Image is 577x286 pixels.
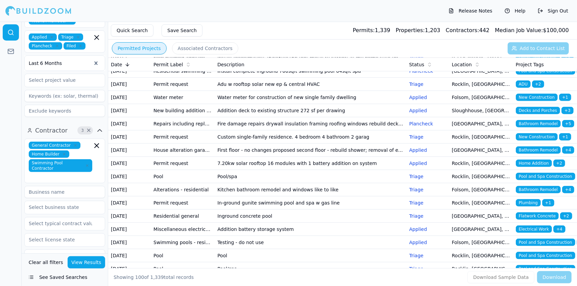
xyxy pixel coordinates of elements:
[449,104,513,117] td: Sloughhouse, [GEOGRAPHIC_DATA]
[409,173,447,180] p: Triage
[215,196,406,210] td: In-ground gunite swimming pool and spa w gas line
[409,252,447,259] p: Triage
[449,91,513,104] td: Folsom, [GEOGRAPHIC_DATA]
[112,42,167,54] button: Permitted Projects
[446,26,489,34] div: 442
[151,117,215,130] td: Repairs including replacing windows or siding fire or other repairs
[108,117,151,130] td: [DATE]
[108,196,151,210] td: [DATE]
[561,107,574,114] span: + 3
[452,61,510,68] div: Location
[409,265,447,272] p: Triage
[516,146,561,154] span: Bathroom Remodel
[215,170,406,183] td: Pool/spa
[108,249,151,262] td: [DATE]
[449,144,513,157] td: [GEOGRAPHIC_DATA], [GEOGRAPHIC_DATA]
[516,61,574,68] div: Project Tags
[151,183,215,196] td: Alterations - residential
[151,170,215,183] td: Pool
[449,236,513,249] td: Folsom, [GEOGRAPHIC_DATA]
[151,249,215,262] td: Pool
[215,249,406,262] td: Pool
[108,210,151,223] td: [DATE]
[449,170,513,183] td: Rocklin, [GEOGRAPHIC_DATA]
[29,42,62,50] span: Plancheck
[27,256,65,268] button: Clear all filters
[162,24,202,37] button: Save Search
[532,80,544,88] span: + 2
[449,196,513,210] td: Rocklin, [GEOGRAPHIC_DATA]
[559,133,571,141] span: + 1
[516,265,575,272] span: Pool and Spa Construction
[108,91,151,104] td: [DATE]
[449,249,513,262] td: Rocklin, [GEOGRAPHIC_DATA]
[215,130,406,144] td: Custom single-family residence. 4 bedroom 4 bathroom 2 garag
[215,104,406,117] td: Addition deck to existing structure 272 sf per drawing
[111,61,148,68] div: Date
[215,236,406,249] td: Testing - do not use
[151,130,215,144] td: Permit request
[215,183,406,196] td: Kitchen bathroom remodel and windows like to like
[151,78,215,91] td: Permit request
[449,117,513,130] td: [GEOGRAPHIC_DATA], [GEOGRAPHIC_DATA]
[449,157,513,170] td: Rocklin, [GEOGRAPHIC_DATA]
[449,130,513,144] td: Rocklin, [GEOGRAPHIC_DATA]
[108,144,151,157] td: [DATE]
[29,33,57,41] span: Applied
[215,210,406,223] td: Inground concrete pool
[409,120,447,127] p: Plancheck
[108,262,151,276] td: [DATE]
[516,173,575,180] span: Pool and Spa Construction
[108,78,151,91] td: [DATE]
[25,201,96,213] input: Select business state
[516,186,561,193] span: Bathroom Remodel
[150,275,164,280] span: 1,339
[29,142,80,149] span: General Contractor
[151,196,215,210] td: Permit request
[29,159,92,172] span: Swimming Pool Contractor
[215,223,406,236] td: Addition battery storage system
[396,27,425,33] span: Properties:
[409,239,447,246] p: Applied
[409,134,447,140] p: Triage
[396,26,440,34] div: 1,203
[29,150,69,158] span: Home Builder
[135,275,144,280] span: 100
[446,27,479,33] span: Contractors:
[409,213,447,219] p: Triage
[409,107,447,114] p: Applied
[151,210,215,223] td: Residential general
[516,107,560,114] span: Decks and Porches
[409,81,447,88] p: Triage
[353,27,375,33] span: Permits:
[353,26,390,34] div: 1,339
[108,104,151,117] td: [DATE]
[58,33,83,41] span: Triage
[501,5,529,16] button: Help
[25,74,96,86] input: Select project value
[25,234,96,246] input: Select license state
[449,210,513,223] td: [GEOGRAPHIC_DATA], [GEOGRAPHIC_DATA]
[215,117,406,130] td: Fire damage repairs drywall insulation framing roofing windows rebuild deck & handrail flooring p...
[68,256,105,268] button: View Results
[215,262,406,276] td: Pool/spa
[409,226,447,233] p: Applied
[562,120,574,127] span: + 5
[108,170,151,183] td: [DATE]
[215,91,406,104] td: Water meter for construction of new single family dwelling
[217,61,404,68] div: Description
[24,125,105,136] button: Contractor3Clear Contractor filters
[35,126,68,135] span: Contractor
[516,120,561,127] span: Bathroom Remodel
[409,186,447,193] p: Triage
[516,133,558,141] span: New Construction
[409,61,447,68] div: Status
[562,186,574,193] span: + 4
[215,78,406,91] td: Adu w rooftop solar new ep & central HVAC
[409,147,447,153] p: Applied
[516,94,558,101] span: New Construction
[151,223,215,236] td: Miscellaneous electrical plumbing mechanical solar/pv electric vehicle charger generator (not for re
[516,252,575,259] span: Pool and Spa Construction
[516,212,559,220] span: Flatwork Concrete
[64,42,86,50] span: Filed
